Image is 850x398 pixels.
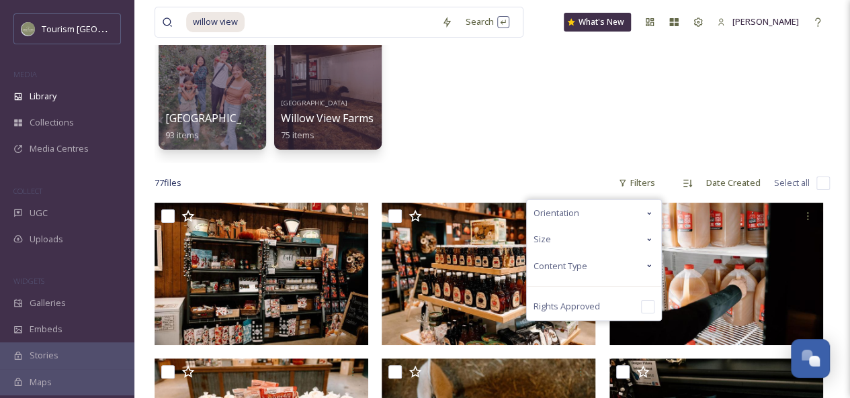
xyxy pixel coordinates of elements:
a: [GEOGRAPHIC_DATA]Willow View Farms75 items [281,95,374,141]
span: Orientation [534,207,579,219]
div: Date Created [699,170,767,196]
span: 77 file s [155,177,181,189]
img: shelby-herfst.10.19-41.jpg [382,203,595,345]
span: Embeds [30,323,62,336]
span: Select all [774,177,810,189]
span: Content Type [534,260,587,272]
a: What's New [564,13,631,32]
span: Willow View Farms [281,111,374,126]
span: 75 items [281,129,314,141]
img: shelby-herfst.10.19-39.jpg [155,203,368,345]
span: UGC [30,207,48,219]
span: WIDGETS [13,276,44,286]
span: Uploads [30,233,63,246]
img: shelby-herfst.10.19-43.jpg [609,203,823,345]
div: Filters [611,170,662,196]
span: Size [534,233,551,246]
span: COLLECT [13,186,42,196]
span: Tourism [GEOGRAPHIC_DATA] [42,22,162,35]
span: Rights Approved [534,300,600,313]
button: Open Chat [791,339,830,378]
span: Library [30,90,56,103]
span: Maps [30,376,52,389]
span: Collections [30,116,74,129]
span: willow view [186,12,245,32]
span: [GEOGRAPHIC_DATA] [281,99,347,107]
span: Media Centres [30,142,89,155]
span: [PERSON_NAME] [732,15,799,28]
img: Abbotsford_Snapsea.png [22,22,35,36]
div: Search [459,9,516,35]
span: Stories [30,349,58,362]
span: Galleries [30,297,66,309]
a: [PERSON_NAME] [710,9,806,35]
a: [GEOGRAPHIC_DATA]93 items [165,112,273,141]
span: 93 items [165,129,199,141]
span: [GEOGRAPHIC_DATA] [165,111,273,126]
span: MEDIA [13,69,37,79]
